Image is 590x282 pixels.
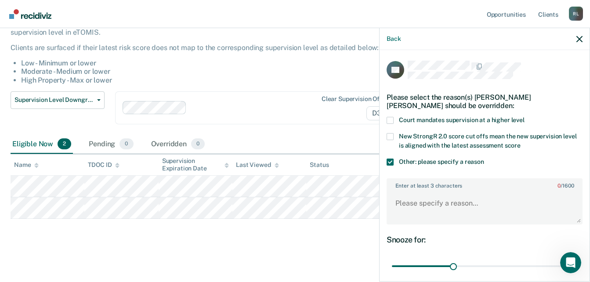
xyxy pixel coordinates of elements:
div: Please select the reason(s) [PERSON_NAME] [PERSON_NAME] should be overridden: [387,86,583,117]
label: Enter at least 3 characters [387,179,582,189]
div: TDOC ID [88,161,119,169]
li: Low - Minimum or lower [21,59,453,67]
div: Pending [87,135,135,154]
div: Eligible Now [11,135,73,154]
div: Overridden [149,135,207,154]
span: Supervision Level Downgrade [14,96,94,104]
span: Other: please specify a reason [399,158,484,165]
li: High Property - Max or lower [21,76,453,84]
span: 2 [58,138,71,150]
span: D30 [366,106,398,120]
span: New StrongR 2.0 score cut offs mean the new supervision level is aligned with the latest assessme... [399,133,576,149]
p: Clients are surfaced if their latest risk score does not map to the corresponding supervision lev... [11,43,453,52]
div: Name [14,161,39,169]
div: Last Viewed [236,161,279,169]
button: Back [387,35,401,43]
li: Moderate - Medium or lower [21,67,453,76]
div: Clear supervision officers [322,95,396,103]
div: Snooze for: [387,235,583,245]
button: Profile dropdown button [569,7,583,21]
span: 0 [191,138,205,150]
iframe: Intercom live chat [560,252,581,273]
div: Supervision Expiration Date [162,157,229,172]
div: Status [310,161,329,169]
div: R L [569,7,583,21]
img: Recidiviz [9,9,51,19]
span: Court mandates supervision at a higher level [399,116,525,123]
span: 0 [119,138,133,150]
span: / 1600 [557,183,574,189]
span: 0 [557,183,561,189]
